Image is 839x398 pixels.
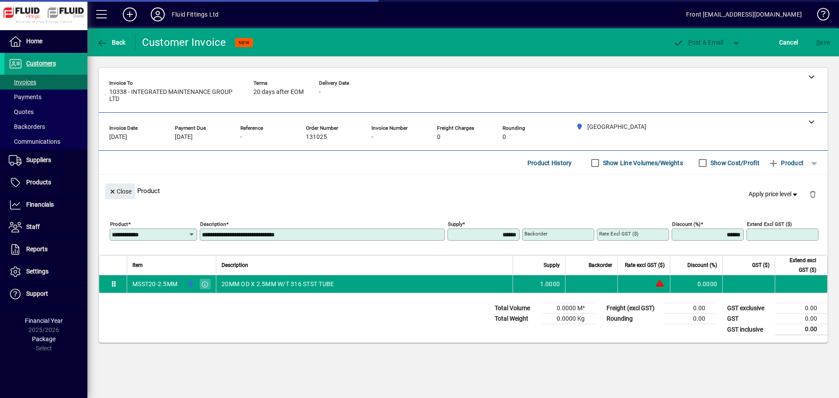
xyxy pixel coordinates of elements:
[540,280,560,288] span: 1.0000
[4,134,87,149] a: Communications
[527,156,572,170] span: Product History
[673,39,724,46] span: ost & Email
[814,35,832,50] button: Save
[490,314,543,324] td: Total Weight
[94,35,128,50] button: Back
[306,134,327,141] span: 131025
[779,35,798,49] span: Cancel
[105,183,135,199] button: Close
[9,123,45,130] span: Backorders
[103,187,137,195] app-page-header-button: Close
[670,275,722,293] td: 0.0000
[811,2,828,30] a: Knowledge Base
[9,108,34,115] span: Quotes
[222,260,248,270] span: Description
[802,190,823,198] app-page-header-button: Delete
[4,31,87,52] a: Home
[26,179,51,186] span: Products
[253,89,304,96] span: 20 days after EOM
[26,60,56,67] span: Customers
[625,260,665,270] span: Rate excl GST ($)
[764,155,808,171] button: Product
[26,290,48,297] span: Support
[9,93,42,100] span: Payments
[802,183,823,204] button: Delete
[543,314,595,324] td: 0.0000 Kg
[144,7,172,22] button: Profile
[87,35,135,50] app-page-header-button: Back
[775,303,828,314] td: 0.00
[116,7,144,22] button: Add
[775,324,828,335] td: 0.00
[669,35,728,50] button: Post & Email
[709,159,759,167] label: Show Cost/Profit
[4,239,87,260] a: Reports
[109,134,127,141] span: [DATE]
[4,194,87,216] a: Financials
[26,38,42,45] span: Home
[688,39,692,46] span: P
[319,89,321,96] span: -
[4,261,87,283] a: Settings
[768,156,804,170] span: Product
[752,260,770,270] span: GST ($)
[749,190,799,199] span: Apply price level
[437,134,440,141] span: 0
[601,159,683,167] label: Show Line Volumes/Weights
[371,134,373,141] span: -
[185,279,195,289] span: AUCKLAND
[448,221,462,227] mat-label: Supply
[602,303,663,314] td: Freight (excl GST)
[816,39,820,46] span: S
[663,303,716,314] td: 0.00
[132,260,143,270] span: Item
[524,155,576,171] button: Product History
[26,246,48,253] span: Reports
[4,172,87,194] a: Products
[503,134,506,141] span: 0
[132,280,177,288] div: MSST20-2.5MM
[723,314,775,324] td: GST
[816,35,830,49] span: ave
[26,223,40,230] span: Staff
[602,314,663,324] td: Rounding
[599,231,638,237] mat-label: Rate excl GST ($)
[687,260,717,270] span: Discount (%)
[4,216,87,238] a: Staff
[9,79,36,86] span: Invoices
[142,35,226,49] div: Customer Invoice
[26,201,54,208] span: Financials
[4,149,87,171] a: Suppliers
[26,268,49,275] span: Settings
[172,7,218,21] div: Fluid Fittings Ltd
[663,314,716,324] td: 0.00
[672,221,700,227] mat-label: Discount (%)
[775,314,828,324] td: 0.00
[777,35,801,50] button: Cancel
[240,134,242,141] span: -
[686,7,802,21] div: Front [EMAIL_ADDRESS][DOMAIN_NAME]
[109,89,240,103] span: 10338 - INTEGRATED MAINTENANCE GROUP LTD
[99,175,828,207] div: Product
[747,221,792,227] mat-label: Extend excl GST ($)
[589,260,612,270] span: Backorder
[745,187,803,202] button: Apply price level
[4,283,87,305] a: Support
[26,156,51,163] span: Suppliers
[490,303,543,314] td: Total Volume
[25,317,63,324] span: Financial Year
[222,280,334,288] span: 20MM OD X 2.5MM W/T 316 STST TUBE
[239,40,250,45] span: NEW
[543,303,595,314] td: 0.0000 M³
[110,221,128,227] mat-label: Product
[4,119,87,134] a: Backorders
[175,134,193,141] span: [DATE]
[4,104,87,119] a: Quotes
[109,184,132,199] span: Close
[32,336,55,343] span: Package
[4,75,87,90] a: Invoices
[97,39,126,46] span: Back
[4,90,87,104] a: Payments
[544,260,560,270] span: Supply
[723,324,775,335] td: GST inclusive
